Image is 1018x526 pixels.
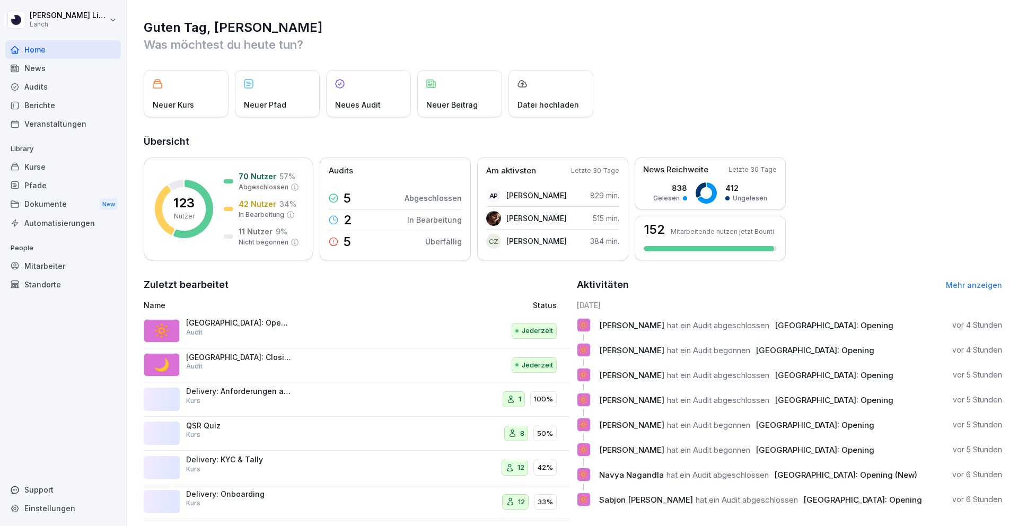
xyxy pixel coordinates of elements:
[144,382,569,417] a: Delivery: Anforderungen an den Partner (Hygiene und Sign Criteria)Kurs1100%
[144,277,569,292] h2: Zuletzt bearbeitet
[803,495,922,505] span: [GEOGRAPHIC_DATA]: Opening
[578,442,589,457] p: 🔆
[599,470,664,480] span: Navya Nagandla
[578,392,589,407] p: 🔆
[578,367,589,382] p: 🔆
[599,495,693,505] span: Sabjon [PERSON_NAME]
[486,211,501,226] img: lbqg5rbd359cn7pzouma6c8b.png
[520,428,524,439] p: 8
[593,213,619,224] p: 515 min.
[522,326,553,336] p: Jederzeit
[653,182,687,194] p: 838
[953,444,1002,455] p: vor 5 Stunden
[239,238,288,247] p: Nicht begonnen
[239,226,273,237] p: 11 Nutzer
[5,77,121,96] a: Audits
[599,370,664,380] span: [PERSON_NAME]
[578,492,589,507] p: 🔆
[533,300,557,311] p: Status
[775,370,893,380] span: [GEOGRAPHIC_DATA]: Opening
[953,370,1002,380] p: vor 5 Stunden
[667,370,769,380] span: hat ein Audit abgeschlossen
[486,234,501,249] div: CZ
[407,214,462,225] p: In Bearbeitung
[329,165,353,177] p: Audits
[344,192,351,205] p: 5
[5,257,121,275] a: Mitarbeiter
[5,96,121,115] a: Berichte
[186,464,200,474] p: Kurs
[590,235,619,247] p: 384 min.
[173,197,195,209] p: 123
[186,430,200,440] p: Kurs
[775,320,893,330] span: [GEOGRAPHIC_DATA]: Opening
[100,198,118,211] div: New
[244,99,286,110] p: Neuer Pfad
[30,21,107,28] p: Lanch
[239,182,288,192] p: Abgeschlossen
[725,182,767,194] p: 412
[506,213,567,224] p: [PERSON_NAME]
[599,320,664,330] span: [PERSON_NAME]
[518,497,525,507] p: 12
[5,499,121,518] a: Einstellungen
[486,165,536,177] p: Am aktivsten
[537,462,553,473] p: 42%
[522,360,553,371] p: Jederzeit
[5,480,121,499] div: Support
[5,176,121,195] a: Pfade
[756,445,874,455] span: [GEOGRAPHIC_DATA]: Opening
[5,115,121,133] a: Veranstaltungen
[538,497,553,507] p: 33%
[653,194,680,203] p: Gelesen
[577,300,1003,311] h6: [DATE]
[599,345,664,355] span: [PERSON_NAME]
[344,214,352,226] p: 2
[425,236,462,247] p: Überfällig
[279,171,295,182] p: 57 %
[729,165,777,174] p: Letzte 30 Tage
[578,343,589,357] p: 🔆
[537,428,553,439] p: 50%
[154,321,170,340] p: 🔆
[144,300,410,311] p: Name
[186,387,292,396] p: Delivery: Anforderungen an den Partner (Hygiene und Sign Criteria)
[5,141,121,157] p: Library
[667,445,750,455] span: hat ein Audit begonnen
[775,395,893,405] span: [GEOGRAPHIC_DATA]: Opening
[144,134,1002,149] h2: Übersicht
[5,195,121,214] a: DokumenteNew
[952,345,1002,355] p: vor 4 Stunden
[144,36,1002,53] p: Was möchtest du heute tun?
[578,467,589,482] p: 🔆
[5,59,121,77] a: News
[952,320,1002,330] p: vor 4 Stunden
[666,470,769,480] span: hat ein Audit abgeschlossen
[239,210,284,220] p: In Bearbeitung
[946,280,1002,290] a: Mehr anzeigen
[571,166,619,176] p: Letzte 30 Tage
[5,195,121,214] div: Dokumente
[426,99,478,110] p: Neuer Beitrag
[5,240,121,257] p: People
[5,275,121,294] a: Standorte
[599,420,664,430] span: [PERSON_NAME]
[405,192,462,204] p: Abgeschlossen
[186,498,200,508] p: Kurs
[174,212,195,221] p: Nutzer
[506,190,567,201] p: [PERSON_NAME]
[186,328,203,337] p: Audit
[144,451,569,485] a: Delivery: KYC & TallyKurs1242%
[186,455,292,464] p: Delivery: KYC & Tally
[239,171,276,182] p: 70 Nutzer
[5,157,121,176] a: Kurse
[186,396,200,406] p: Kurs
[756,420,874,430] span: [GEOGRAPHIC_DATA]: Opening
[144,19,1002,36] h1: Guten Tag, [PERSON_NAME]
